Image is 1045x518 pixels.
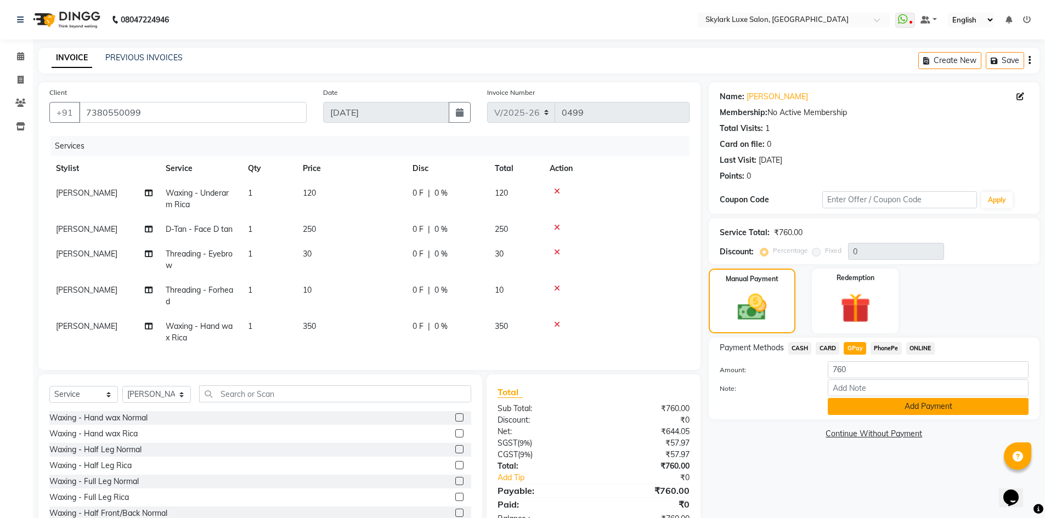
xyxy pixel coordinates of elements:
span: 0 % [434,321,448,332]
span: 120 [495,188,508,198]
span: PhonePe [871,342,902,355]
input: Amount [828,361,1029,378]
span: 9% [519,439,530,447]
span: 250 [495,224,508,234]
div: ₹0 [611,472,698,483]
button: Apply [981,192,1013,208]
span: Total [498,386,523,398]
div: Waxing - Hand wax Rica [49,428,138,440]
div: ( ) [489,449,594,460]
span: 0 % [434,187,448,199]
img: _gift.svg [831,289,880,327]
span: 1 [248,285,252,295]
input: Search by Name/Mobile/Email/Code [79,102,307,123]
span: | [428,187,430,199]
th: Action [543,156,690,181]
div: Name: [720,91,744,103]
button: Add Payment [828,398,1029,415]
label: Invoice Number [487,88,535,98]
span: 0 F [413,321,423,332]
label: Note: [711,384,820,394]
div: Services [50,136,698,156]
span: 0 F [413,187,423,199]
button: Save [986,52,1024,69]
input: Add Note [828,379,1029,396]
span: 0 F [413,224,423,235]
div: No Active Membership [720,107,1029,118]
span: GPay [844,342,866,355]
span: | [428,248,430,260]
label: Percentage [773,246,808,255]
div: ₹760.00 [774,227,803,238]
iframe: chat widget [999,474,1034,507]
span: Threading - Forhead [166,285,233,306]
span: 1 [248,224,252,234]
div: ₹57.97 [594,449,698,460]
span: | [428,284,430,296]
span: Waxing - Underarm Rica [166,188,229,209]
label: Redemption [837,273,874,283]
span: 1 [248,249,252,259]
span: 9% [520,450,530,459]
span: Waxing - Hand wax Rica [166,321,233,343]
div: Waxing - Half Leg Normal [49,444,142,456]
th: Price [296,156,406,181]
div: Membership: [720,107,767,118]
div: Sub Total: [489,403,594,414]
span: 120 [303,188,316,198]
div: Discount: [720,246,754,258]
th: Stylist [49,156,159,181]
div: ₹760.00 [594,403,698,414]
div: Waxing - Full Leg Normal [49,476,139,487]
div: Service Total: [720,227,770,238]
div: ₹644.05 [594,426,698,437]
img: logo [28,4,103,35]
span: 0 % [434,284,448,296]
span: [PERSON_NAME] [56,285,117,295]
div: Payable: [489,484,594,497]
div: [DATE] [759,155,782,166]
div: ₹57.97 [594,437,698,449]
label: Amount: [711,365,820,375]
a: [PERSON_NAME] [747,91,808,103]
span: | [428,321,430,332]
input: Enter Offer / Coupon Code [822,191,977,208]
span: D-Tan - Face D tan [166,224,233,234]
a: PREVIOUS INVOICES [105,53,183,62]
div: Waxing - Full Leg Rica [49,492,129,503]
span: 350 [303,321,316,331]
th: Total [488,156,543,181]
label: Manual Payment [726,274,778,284]
span: Threading - Eyebrow [166,249,233,270]
span: | [428,224,430,235]
img: _cash.svg [728,291,776,324]
div: 0 [747,170,751,182]
div: Total Visits: [720,123,763,134]
span: SGST [498,438,517,448]
th: Disc [406,156,488,181]
label: Date [323,88,338,98]
span: ONLINE [906,342,935,355]
span: [PERSON_NAME] [56,224,117,234]
th: Qty [241,156,296,181]
span: Payment Methods [720,342,784,354]
div: ₹760.00 [594,460,698,472]
button: +91 [49,102,80,123]
span: CASH [788,342,812,355]
th: Service [159,156,241,181]
span: 250 [303,224,316,234]
a: Continue Without Payment [711,428,1037,440]
div: Discount: [489,414,594,426]
div: 0 [767,139,771,150]
label: Client [49,88,67,98]
div: Last Visit: [720,155,756,166]
div: Net: [489,426,594,437]
span: 350 [495,321,508,331]
a: Add Tip [489,472,611,483]
span: [PERSON_NAME] [56,188,117,198]
span: CARD [816,342,839,355]
span: [PERSON_NAME] [56,321,117,331]
button: Create New [918,52,981,69]
span: 1 [248,188,252,198]
b: 08047224946 [121,4,169,35]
